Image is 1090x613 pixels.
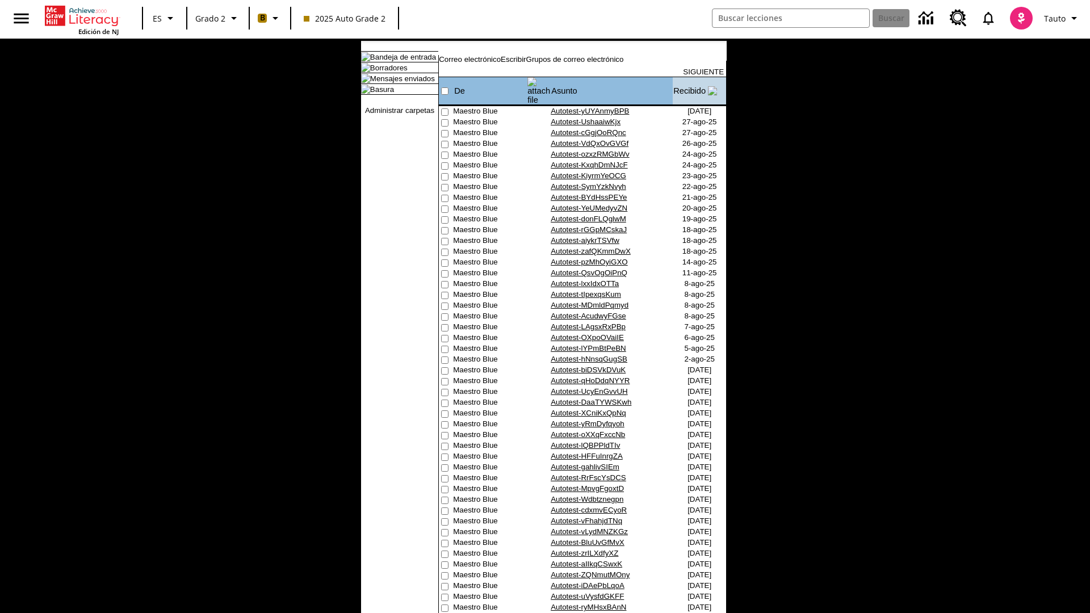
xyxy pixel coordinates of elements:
a: Borradores [370,64,408,72]
nobr: 18-ago-25 [682,236,717,245]
td: Maestro Blue [453,128,527,139]
nobr: 14-ago-25 [682,258,717,266]
span: Edición de NJ [78,27,119,36]
nobr: 26-ago-25 [682,139,717,148]
a: Autotest-vLydMNZKGz [551,527,628,536]
a: Mensajes enviados [370,74,435,83]
a: Autotest-KiyrmYeOCG [551,171,626,180]
nobr: [DATE] [687,463,711,471]
td: Maestro Blue [453,107,527,117]
button: Boost El color de la clase es anaranjado claro. Cambiar el color de la clase. [253,8,287,28]
nobr: [DATE] [687,484,711,493]
img: folder_icon_pick.gif [361,85,370,94]
td: Maestro Blue [453,398,527,409]
td: Maestro Blue [453,171,527,182]
nobr: 22-ago-25 [682,182,717,191]
a: Autotest-aiykrTSVfw [551,236,619,245]
a: Autotest-RrFscYsDCS [551,473,626,482]
a: Autotest-SymYzkNvyh [551,182,626,191]
nobr: 2-ago-25 [684,355,714,363]
td: Maestro Blue [453,452,527,463]
nobr: [DATE] [687,419,711,428]
a: Autotest-cGgjOoRQnc [551,128,626,137]
nobr: 19-ago-25 [682,215,717,223]
td: Maestro Blue [453,366,527,376]
td: Maestro Blue [453,139,527,150]
td: Maestro Blue [453,225,527,236]
td: Maestro Blue [453,473,527,484]
a: Autotest-cdxmvECyoR [551,506,627,514]
td: Maestro Blue [453,290,527,301]
a: Autotest-lQBPPldTIv [551,441,620,450]
a: Correo electrónico [439,55,501,64]
nobr: [DATE] [687,560,711,568]
a: Autotest-Wdbtznegpn [551,495,623,503]
td: Maestro Blue [453,268,527,279]
nobr: 18-ago-25 [682,247,717,255]
td: Maestro Blue [453,592,527,603]
button: Lenguaje: ES, Selecciona un idioma [146,8,183,28]
td: Maestro Blue [453,117,527,128]
a: Autotest-gahlivSIEm [551,463,619,471]
td: Maestro Blue [453,484,527,495]
nobr: [DATE] [687,517,711,525]
span: 2025 Auto Grade 2 [304,12,385,24]
a: Autotest-ryMHsxBAnN [551,603,626,611]
nobr: [DATE] [687,538,711,547]
a: Autotest-hNnsqGugSB [551,355,627,363]
nobr: [DATE] [687,441,711,450]
nobr: [DATE] [687,603,711,611]
a: Autotest-yUYAnmyBPB [551,107,629,115]
a: Autotest-MpvgFgoxtD [551,484,624,493]
a: Autotest-VdQxOvGVGf [551,139,628,148]
td: Maestro Blue [453,322,527,333]
td: Maestro Blue [453,430,527,441]
button: Escoja un nuevo avatar [1003,3,1039,33]
td: Maestro Blue [453,495,527,506]
nobr: 11-ago-25 [682,268,717,277]
nobr: [DATE] [687,495,711,503]
a: Autotest-yRmDyfqyoh [551,419,624,428]
nobr: [DATE] [687,506,711,514]
nobr: [DATE] [687,527,711,536]
td: Maestro Blue [453,236,527,247]
nobr: 5-ago-25 [684,344,714,352]
span: Grado 2 [195,12,225,24]
nobr: 8-ago-25 [684,290,714,299]
img: arrow_down.gif [708,86,717,95]
td: Maestro Blue [453,193,527,204]
a: Autotest-LAgsxRxPBp [551,322,626,331]
nobr: [DATE] [687,366,711,374]
td: Maestro Blue [453,215,527,225]
nobr: [DATE] [687,107,711,115]
a: Administrar carpetas [365,106,434,115]
a: Autotest-BluUvGfMvX [551,538,624,547]
td: Maestro Blue [453,463,527,473]
td: Maestro Blue [453,150,527,161]
a: Autotest-zafQKmmDwX [551,247,631,255]
a: Autotest-KxqhDmNJcF [551,161,628,169]
a: Autotest-oXXqFxccNb [551,430,625,439]
a: Notificaciones [974,3,1003,33]
a: Basura [370,85,394,94]
a: Autotest-QsvOgOiPnQ [551,268,627,277]
nobr: [DATE] [687,430,711,439]
td: Maestro Blue [453,161,527,171]
a: Autotest-YeUMedyvZN [551,204,627,212]
nobr: [DATE] [687,570,711,579]
a: Autotest-pzMhOyiGXO [551,258,628,266]
nobr: [DATE] [687,376,711,385]
td: Maestro Blue [453,204,527,215]
td: Maestro Blue [453,441,527,452]
td: Maestro Blue [453,182,527,193]
img: folder_icon.gif [361,74,370,83]
a: Autotest-UcyEnGvvUH [551,387,628,396]
a: Autotest-uVysfdGKFF [551,592,624,601]
a: Autotest-biDSVkDVuK [551,366,626,374]
a: Autotest-rGGpMCskaJ [551,225,627,234]
nobr: 20-ago-25 [682,204,717,212]
nobr: 24-ago-25 [682,161,717,169]
a: Autotest-vFhahjdTNq [551,517,622,525]
a: Autotest-MDmldPqmyd [551,301,628,309]
td: Maestro Blue [453,419,527,430]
